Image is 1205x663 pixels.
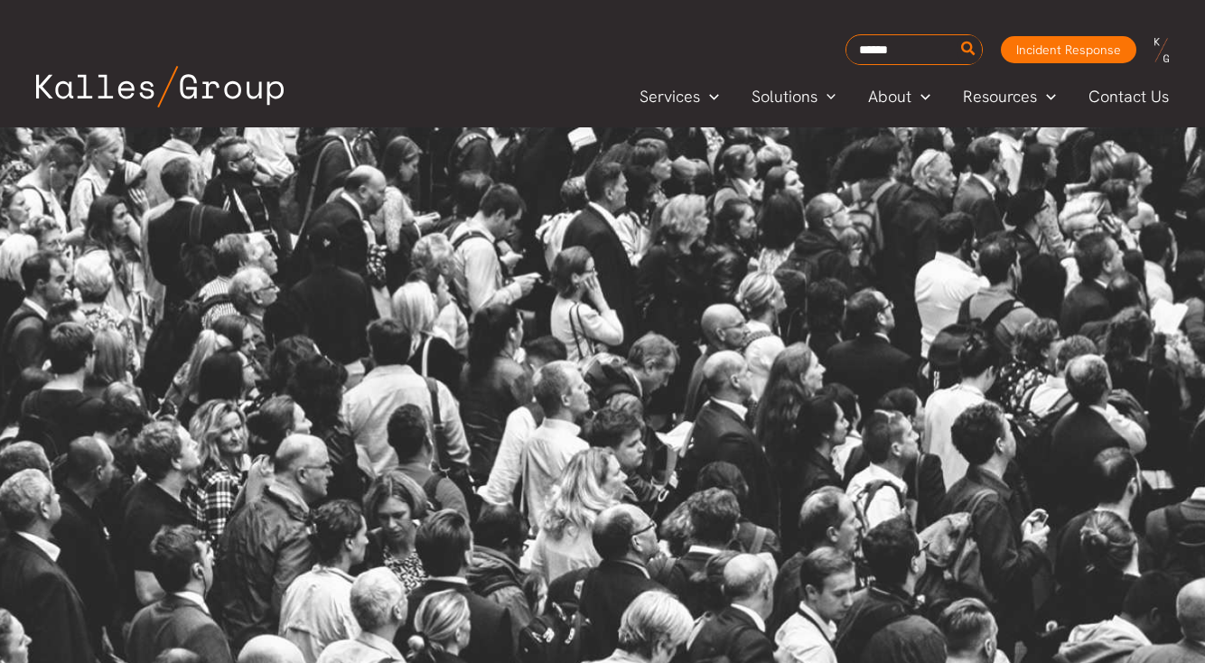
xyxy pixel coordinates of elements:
img: Kalles Group [36,66,284,107]
span: About [868,83,911,110]
a: Contact Us [1072,83,1187,110]
span: Menu Toggle [911,83,930,110]
a: ServicesMenu Toggle [623,83,735,110]
span: Menu Toggle [817,83,836,110]
a: Incident Response [1001,36,1136,63]
span: Menu Toggle [700,83,719,110]
a: SolutionsMenu Toggle [735,83,853,110]
span: Resources [963,83,1037,110]
span: Solutions [752,83,817,110]
span: Menu Toggle [1037,83,1056,110]
button: Search [957,35,980,64]
span: Services [640,83,700,110]
a: ResourcesMenu Toggle [947,83,1072,110]
a: AboutMenu Toggle [852,83,947,110]
span: Contact Us [1088,83,1169,110]
nav: Primary Site Navigation [623,81,1187,111]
